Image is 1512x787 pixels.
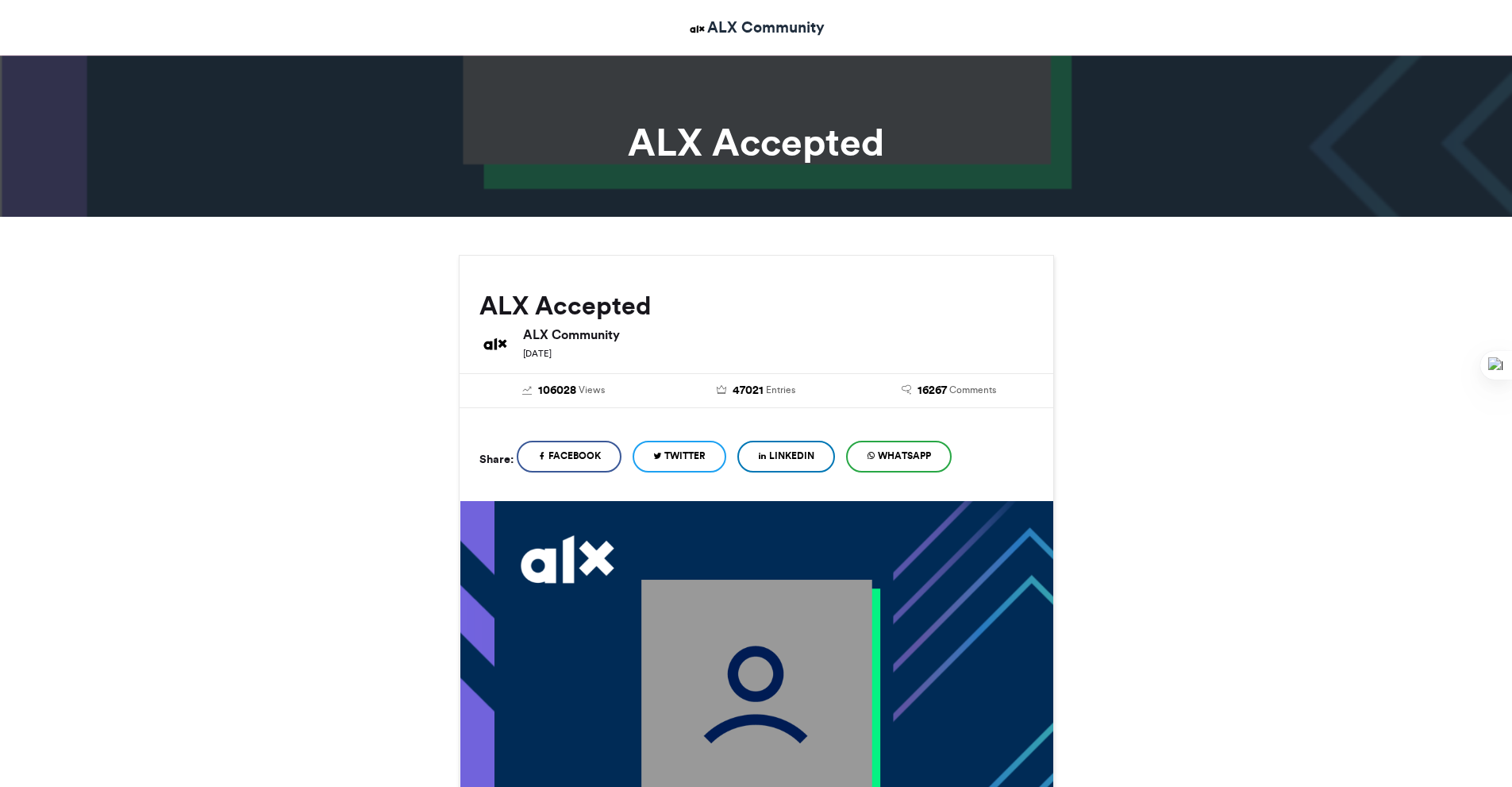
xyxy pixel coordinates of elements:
[949,383,996,397] span: Comments
[766,383,795,397] span: Entries
[769,449,814,463] span: LinkedIn
[517,441,621,473] a: Facebook
[538,382,576,399] span: 106028
[733,382,764,399] span: 47021
[846,441,952,473] a: WhatsApp
[878,449,931,463] span: WhatsApp
[523,328,1033,341] h6: ALX Community
[479,382,648,399] a: 106028 Views
[918,382,947,399] span: 16267
[737,441,835,473] a: LinkedIn
[1445,723,1496,771] iframe: chat widget
[579,383,605,397] span: Views
[548,449,601,463] span: Facebook
[687,16,825,39] a: ALX Community
[671,382,841,399] a: 47021 Entries
[316,123,1197,161] h1: ALX Accepted
[479,328,511,360] img: ALX Community
[633,441,726,473] a: Twitter
[687,19,707,39] img: ALX Community
[479,449,514,469] h5: Share:
[864,382,1033,399] a: 16267 Comments
[664,449,706,463] span: Twitter
[479,291,1033,320] h2: ALX Accepted
[523,348,552,359] small: [DATE]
